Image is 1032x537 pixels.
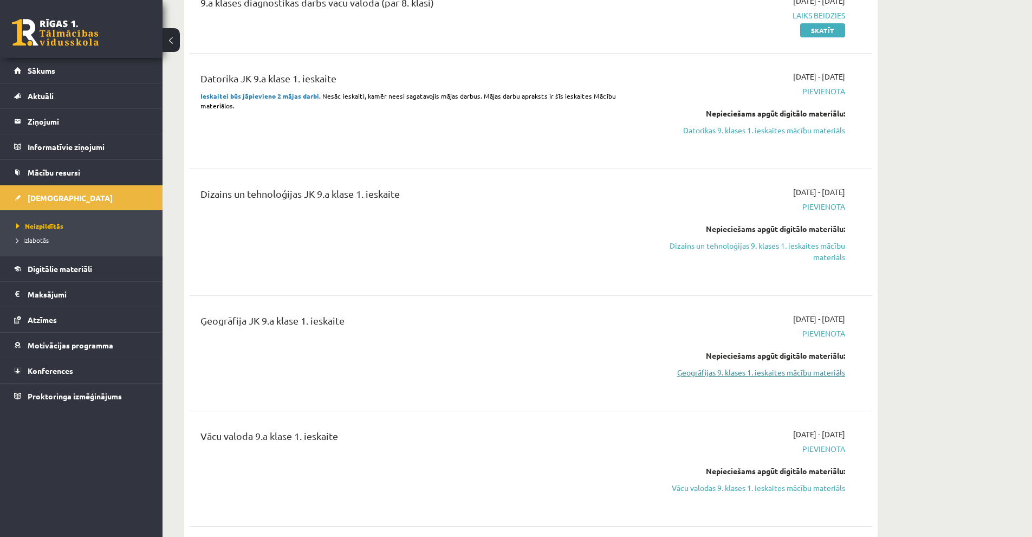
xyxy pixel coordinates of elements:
a: [DEMOGRAPHIC_DATA] [14,185,149,210]
div: Nepieciešams apgūt digitālo materiālu: [641,223,845,235]
span: Motivācijas programma [28,340,113,350]
a: Aktuāli [14,83,149,108]
span: Sākums [28,66,55,75]
div: Vācu valoda 9.a klase 1. ieskaite [200,429,625,449]
a: Mācību resursi [14,160,149,185]
span: . Nesāc ieskaiti, kamēr neesi sagatavojis mājas darbus. Mājas darbu apraksts ir šīs ieskaites Māc... [200,92,616,110]
span: Pievienota [641,201,845,212]
a: Maksājumi [14,282,149,307]
span: Pievienota [641,443,845,455]
span: Pievienota [641,328,845,339]
a: Skatīt [800,23,845,37]
a: Vācu valodas 9. klases 1. ieskaites mācību materiāls [641,482,845,494]
span: Atzīmes [28,315,57,325]
a: Digitālie materiāli [14,256,149,281]
span: Konferences [28,366,73,376]
div: Dizains un tehnoloģijas JK 9.a klase 1. ieskaite [200,186,625,206]
span: Izlabotās [16,236,49,244]
a: Motivācijas programma [14,333,149,358]
a: Rīgas 1. Tālmācības vidusskola [12,19,99,46]
span: Pievienota [641,86,845,97]
div: Nepieciešams apgūt digitālo materiālu: [641,350,845,361]
a: Dizains un tehnoloģijas 9. klases 1. ieskaites mācību materiāls [641,240,845,263]
span: [DATE] - [DATE] [793,186,845,198]
div: Ģeogrāfija JK 9.a klase 1. ieskaite [200,313,625,333]
span: Digitālie materiāli [28,264,92,274]
a: Datorikas 9. klases 1. ieskaites mācību materiāls [641,125,845,136]
a: Konferences [14,358,149,383]
a: Ziņojumi [14,109,149,134]
span: [DATE] - [DATE] [793,313,845,325]
a: Neizpildītās [16,221,152,231]
legend: Ziņojumi [28,109,149,134]
span: Mācību resursi [28,167,80,177]
span: [DATE] - [DATE] [793,429,845,440]
span: [DEMOGRAPHIC_DATA] [28,193,113,203]
div: Datorika JK 9.a klase 1. ieskaite [200,71,625,91]
a: Ģeogrāfijas 9. klases 1. ieskaites mācību materiāls [641,367,845,378]
strong: Ieskaitei būs jāpievieno 2 mājas darbi [200,92,319,100]
span: Aktuāli [28,91,54,101]
div: Nepieciešams apgūt digitālo materiālu: [641,108,845,119]
a: Proktoringa izmēģinājums [14,384,149,409]
span: Laiks beidzies [641,10,845,21]
span: Proktoringa izmēģinājums [28,391,122,401]
legend: Maksājumi [28,282,149,307]
a: Informatīvie ziņojumi [14,134,149,159]
span: Neizpildītās [16,222,63,230]
span: [DATE] - [DATE] [793,71,845,82]
a: Izlabotās [16,235,152,245]
div: Nepieciešams apgūt digitālo materiālu: [641,465,845,477]
a: Sākums [14,58,149,83]
legend: Informatīvie ziņojumi [28,134,149,159]
a: Atzīmes [14,307,149,332]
